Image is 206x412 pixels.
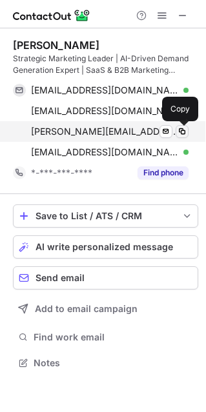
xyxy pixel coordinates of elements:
span: [EMAIL_ADDRESS][DOMAIN_NAME] [31,84,179,96]
span: Send email [36,273,85,283]
button: Notes [13,354,198,372]
button: save-profile-one-click [13,204,198,228]
div: Save to List / ATS / CRM [36,211,176,221]
button: AI write personalized message [13,235,198,259]
span: Notes [34,357,193,369]
span: AI write personalized message [36,242,173,252]
span: Add to email campaign [35,304,138,314]
div: [PERSON_NAME] [13,39,99,52]
span: Find work email [34,331,193,343]
button: Send email [13,266,198,289]
button: Find work email [13,328,198,346]
button: Add to email campaign [13,297,198,320]
img: ContactOut v5.3.10 [13,8,90,23]
span: [PERSON_NAME][EMAIL_ADDRESS][PERSON_NAME][DOMAIN_NAME] [31,126,179,137]
div: Strategic Marketing Leader | AI-Driven Demand Generation Expert | SaaS & B2B Marketing Innovator [13,53,198,76]
span: [EMAIL_ADDRESS][DOMAIN_NAME] [31,105,179,117]
button: Reveal Button [138,166,189,179]
span: [EMAIL_ADDRESS][DOMAIN_NAME] [31,146,179,158]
